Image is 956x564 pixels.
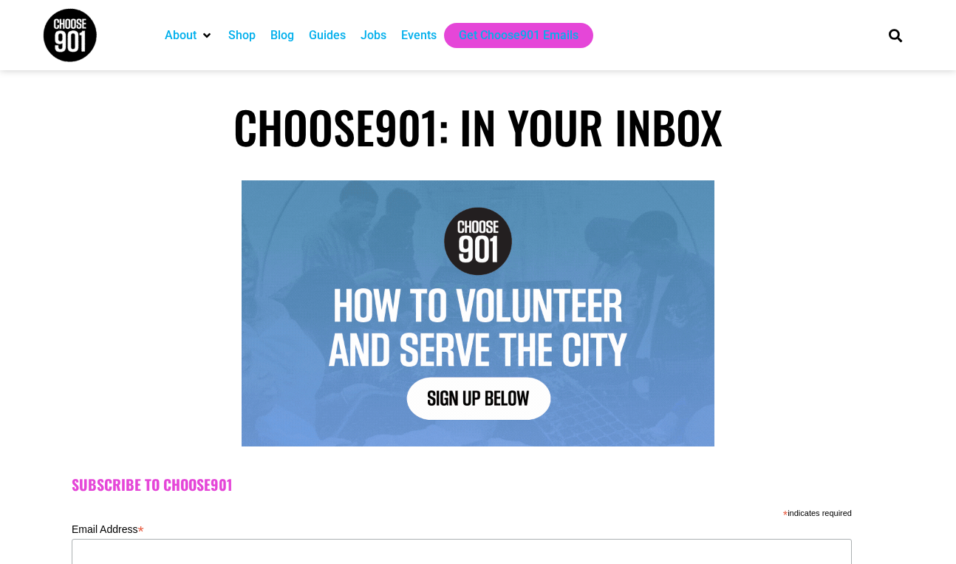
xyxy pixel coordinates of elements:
img: Text graphic with "Choose 901" logo. Reads: "7 Things to Do in Memphis This Week. Sign Up Below."... [242,180,714,446]
a: Shop [228,27,256,44]
h1: Choose901: In Your Inbox [42,100,914,153]
nav: Main nav [157,23,864,48]
a: Events [401,27,437,44]
a: Blog [270,27,294,44]
a: Guides [309,27,346,44]
label: Email Address [72,519,852,537]
div: Search [884,23,908,47]
div: indicates required [72,505,852,519]
a: About [165,27,197,44]
h2: Subscribe to Choose901 [72,476,884,494]
a: Get Choose901 Emails [459,27,578,44]
a: Jobs [361,27,386,44]
div: About [157,23,221,48]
